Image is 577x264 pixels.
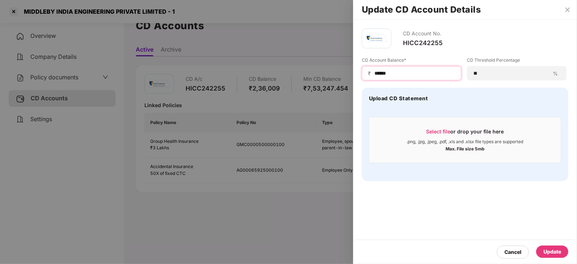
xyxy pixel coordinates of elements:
[565,7,571,13] span: close
[446,145,485,152] div: Max. File size 5mb
[407,139,524,145] div: .png, .jpg, .jpeg, .pdf, .xls and .xlsx file types are supported
[426,128,451,135] span: Select file
[550,70,561,77] span: %
[369,95,428,102] h4: Upload CD Statement
[403,28,443,39] div: CD Account No.
[504,248,521,256] div: Cancel
[362,6,568,14] h2: Update CD Account Details
[543,248,561,256] div: Update
[369,123,561,157] span: Select fileor drop your file here.png, .jpg, .jpeg, .pdf, .xls and .xlsx file types are supported...
[403,39,443,47] div: HICC242255
[467,57,567,66] label: CD Threshold Percentage
[368,70,374,77] span: ₹
[563,6,573,13] button: Close
[366,35,387,42] img: rsi.png
[362,57,461,66] label: CD Account Balance*
[426,128,504,139] div: or drop your file here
